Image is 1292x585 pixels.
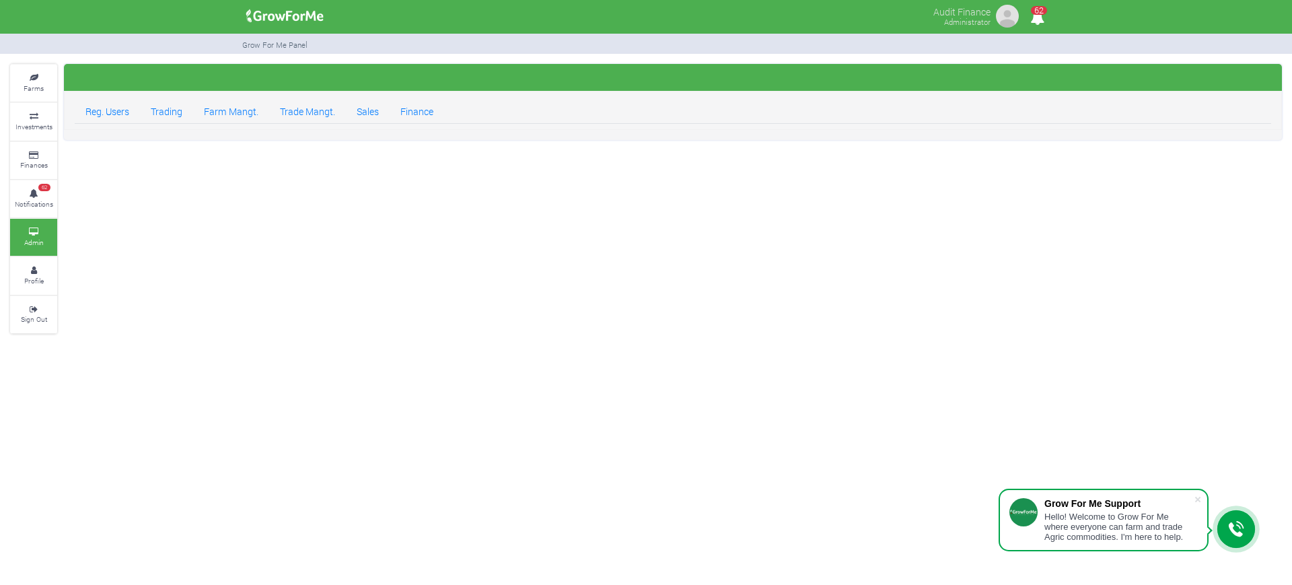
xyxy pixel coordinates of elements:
div: Hello! Welcome to Grow For Me where everyone can farm and trade Agric commodities. I'm here to help. [1044,512,1194,542]
small: Administrator [944,17,991,27]
small: Profile [24,276,44,285]
small: Notifications [15,199,53,209]
small: Admin [24,238,44,247]
a: 62 [1024,13,1050,26]
a: Investments [10,103,57,140]
img: growforme image [242,3,328,30]
small: Grow For Me Panel [242,40,308,50]
a: Admin [10,219,57,256]
small: Sign Out [21,314,47,324]
span: 62 [1031,6,1047,15]
a: Sales [346,97,390,124]
p: Audit Finance [933,3,991,19]
a: Farms [10,65,57,102]
small: Farms [24,83,44,93]
a: Reg. Users [75,97,140,124]
a: Finance [390,97,444,124]
a: Profile [10,257,57,294]
a: Sign Out [10,296,57,333]
div: Grow For Me Support [1044,498,1194,509]
a: 62 Notifications [10,180,57,217]
small: Investments [15,122,52,131]
i: Notifications [1024,3,1050,33]
a: Trade Mangt. [269,97,346,124]
img: growforme image [994,3,1021,30]
a: Finances [10,142,57,179]
small: Finances [20,160,48,170]
span: 62 [38,184,50,192]
a: Farm Mangt. [193,97,269,124]
a: Trading [140,97,193,124]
